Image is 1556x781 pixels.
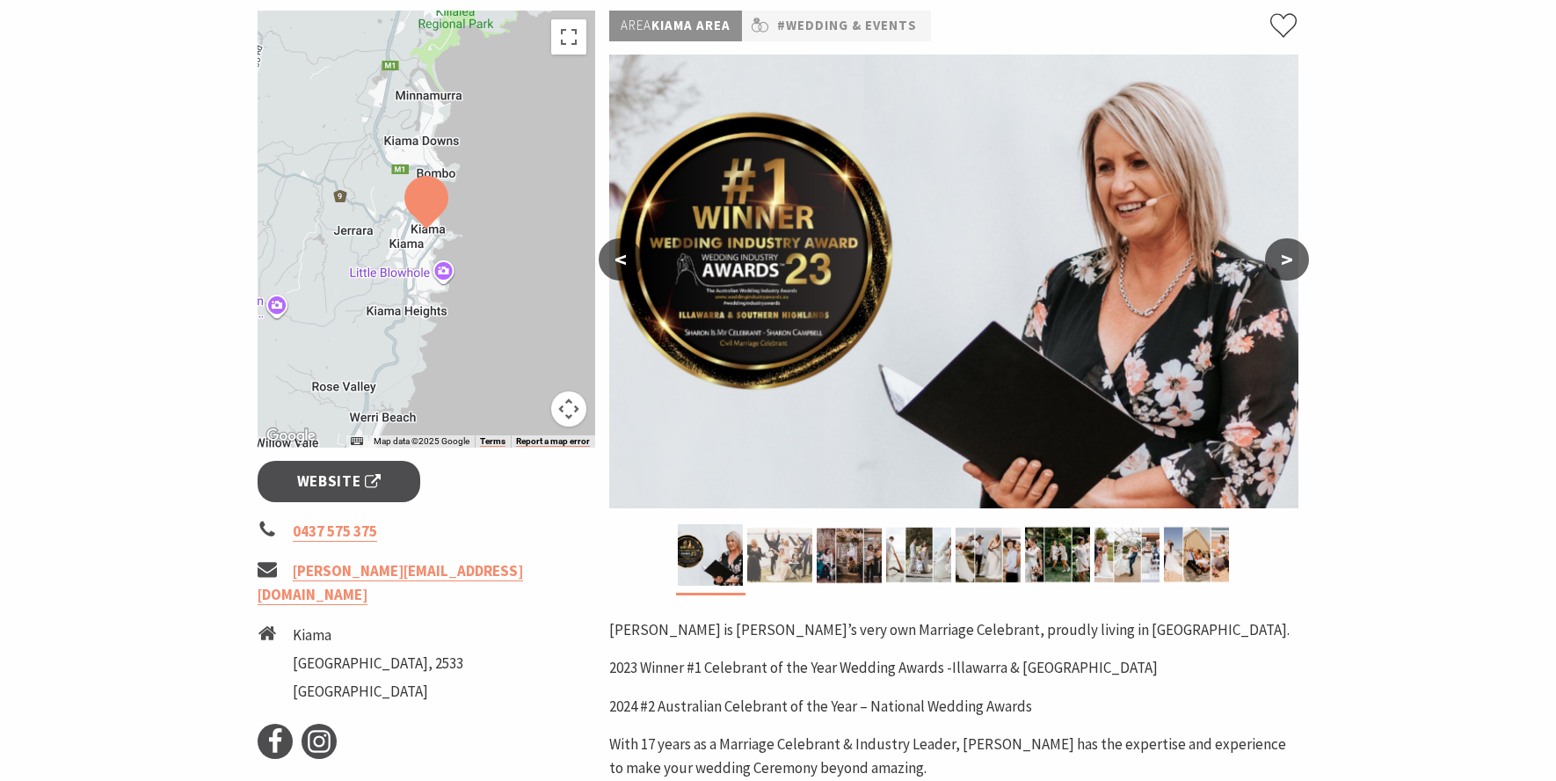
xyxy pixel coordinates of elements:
[258,561,523,605] a: [PERSON_NAME][EMAIL_ADDRESS][DOMAIN_NAME]
[351,435,363,448] button: Keyboard shortcuts
[1265,238,1309,281] button: >
[258,461,420,502] a: Website
[609,656,1298,680] p: 2023 Winner #1 Celebrant of the Year Wedding Awards -Illawarra & [GEOGRAPHIC_DATA]
[293,624,463,647] li: Kiama
[551,19,586,55] button: Toggle fullscreen view
[777,15,917,37] a: #Wedding & Events
[297,470,382,493] span: Website
[480,436,505,447] a: Terms (opens in new tab)
[293,522,377,542] a: 0437 575 375
[262,425,320,448] img: Google
[516,436,590,447] a: Report a map error
[293,680,463,704] li: [GEOGRAPHIC_DATA]
[599,238,643,281] button: <
[262,425,320,448] a: Open this area in Google Maps (opens a new window)
[374,436,469,446] span: Map data ©2025 Google
[609,618,1298,642] p: [PERSON_NAME] is [PERSON_NAME]’s very own Marriage Celebrant, proudly living in [GEOGRAPHIC_DATA].
[609,733,1298,780] p: With 17 years as a Marriage Celebrant & Industry Leader, [PERSON_NAME] has the expertise and expe...
[621,17,651,33] span: Area
[609,11,742,41] p: Kiama Area
[293,652,463,675] li: [GEOGRAPHIC_DATA], 2533
[551,391,586,427] button: Map camera controls
[609,695,1298,719] p: 2024 #2 Australian Celebrant of the Year – National Wedding Awards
